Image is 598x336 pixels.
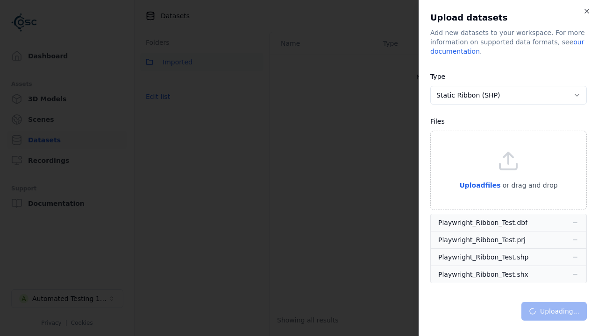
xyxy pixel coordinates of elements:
[430,73,445,80] label: Type
[438,218,527,227] div: Playwright_Ribbon_Test.dbf
[430,11,587,24] h2: Upload datasets
[430,28,587,56] div: Add new datasets to your workspace. For more information on supported data formats, see .
[438,270,528,279] div: Playwright_Ribbon_Test.shx
[438,235,526,245] div: Playwright_Ribbon_Test.prj
[430,118,445,125] label: Files
[459,182,500,189] span: Upload files
[501,180,558,191] p: or drag and drop
[438,252,528,262] div: Playwright_Ribbon_Test.shp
